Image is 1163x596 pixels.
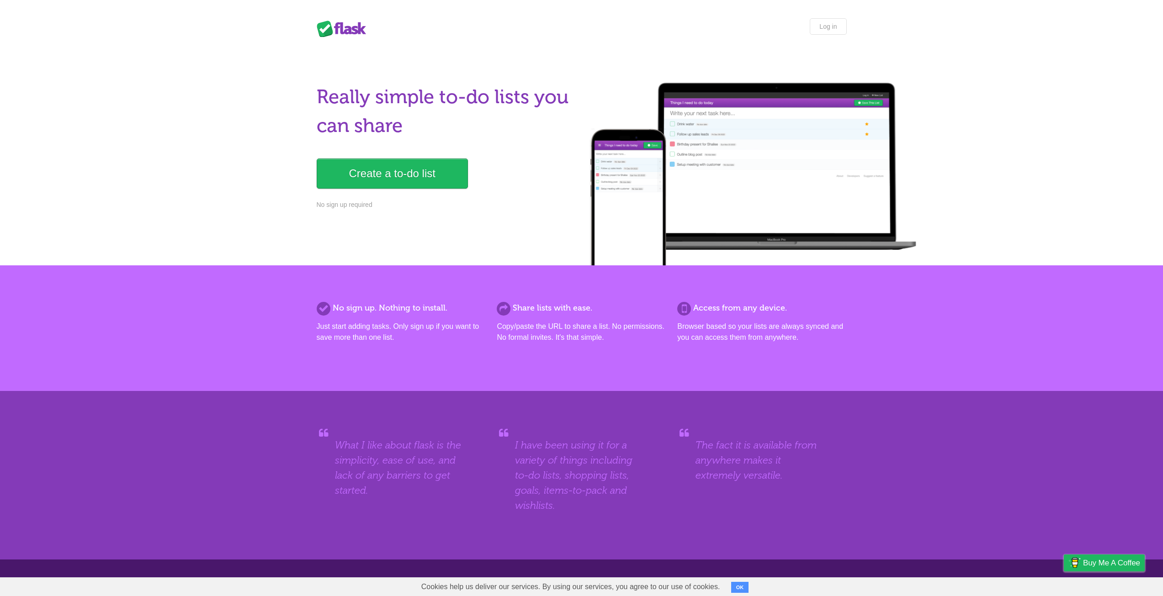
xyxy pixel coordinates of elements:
[317,158,468,189] a: Create a to-do list
[317,21,372,37] div: Flask Lists
[335,438,467,498] blockquote: What I like about flask is the simplicity, ease of use, and lack of any barriers to get started.
[1083,555,1140,571] span: Buy me a coffee
[412,578,729,596] span: Cookies help us deliver our services. By using our services, you agree to our use of cookies.
[1064,554,1145,571] a: Buy me a coffee
[677,321,846,343] p: Browser based so your lists are always synced and you can access them from anywhere.
[696,438,828,483] blockquote: The fact it is available from anywhere makes it extremely versatile.
[731,582,749,593] button: OK
[1068,555,1081,570] img: Buy me a coffee
[317,200,576,210] p: No sign up required
[317,321,486,343] p: Just start adding tasks. Only sign up if you want to save more than one list.
[317,83,576,140] h1: Really simple to-do lists you can share
[677,302,846,314] h2: Access from any device.
[497,302,666,314] h2: Share lists with ease.
[317,302,486,314] h2: No sign up. Nothing to install.
[497,321,666,343] p: Copy/paste the URL to share a list. No permissions. No formal invites. It's that simple.
[515,438,648,513] blockquote: I have been using it for a variety of things including to-do lists, shopping lists, goals, items-...
[810,18,846,35] a: Log in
